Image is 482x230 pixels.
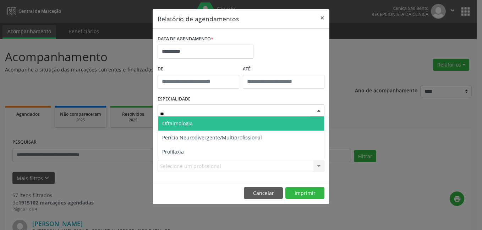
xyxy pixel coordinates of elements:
[158,34,213,45] label: DATA DE AGENDAMENTO
[158,64,239,75] label: De
[158,94,191,105] label: ESPECIALIDADE
[315,9,329,27] button: Close
[162,148,184,155] span: Profilaxia
[244,187,283,199] button: Cancelar
[162,120,193,127] span: Oftalmologia
[158,14,239,23] h5: Relatório de agendamentos
[162,134,262,141] span: Perícia Neurodivergente/Multiprofissional
[243,64,324,75] label: ATÉ
[285,187,324,199] button: Imprimir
